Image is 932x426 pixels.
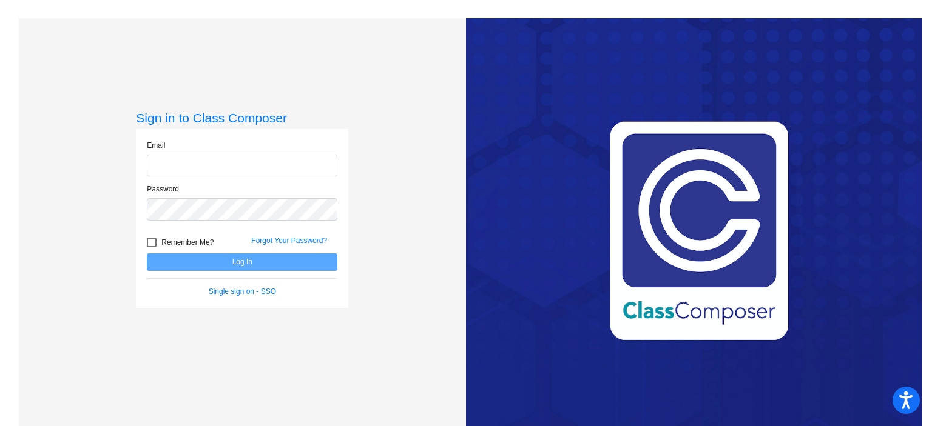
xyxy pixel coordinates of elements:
[136,110,348,125] h3: Sign in to Class Composer
[147,253,337,271] button: Log In
[147,140,165,151] label: Email
[209,287,276,296] a: Single sign on - SSO
[161,235,214,250] span: Remember Me?
[251,236,327,245] a: Forgot Your Password?
[147,184,179,195] label: Password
